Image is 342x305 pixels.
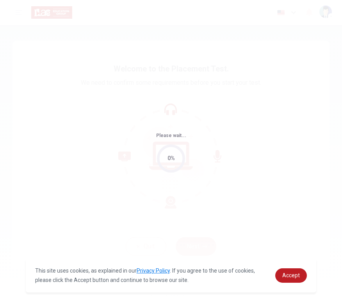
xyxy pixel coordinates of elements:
[26,258,317,293] div: cookieconsent
[275,268,307,283] a: dismiss cookie message
[156,133,186,138] span: Please wait...
[35,268,255,283] span: This site uses cookies, as explained in our . If you agree to the use of cookies, please click th...
[282,272,300,278] span: Accept
[137,268,170,274] a: Privacy Policy
[167,154,175,163] div: 0%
